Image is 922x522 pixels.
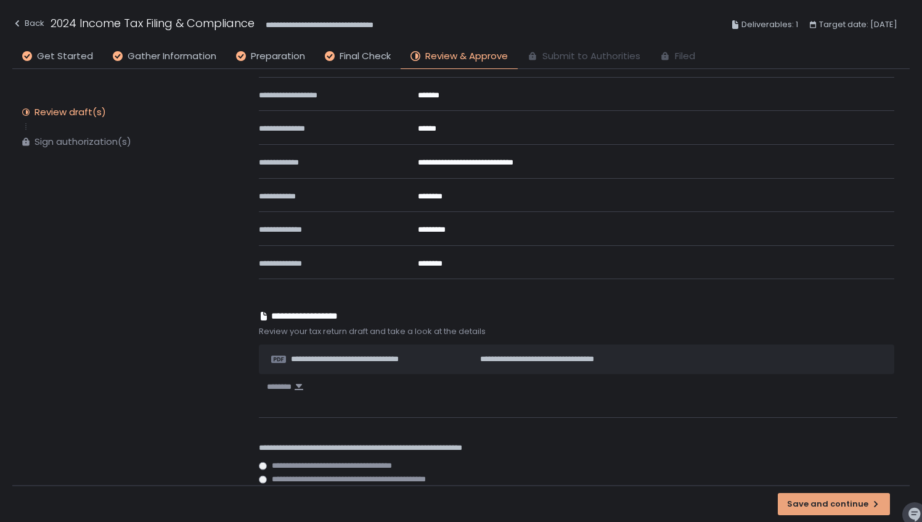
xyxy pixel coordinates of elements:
[819,17,897,32] span: Target date: [DATE]
[251,49,305,63] span: Preparation
[35,106,106,118] div: Review draft(s)
[35,136,131,148] div: Sign authorization(s)
[37,49,93,63] span: Get Started
[12,16,44,31] div: Back
[741,17,798,32] span: Deliverables: 1
[259,326,897,337] span: Review your tax return draft and take a look at the details
[51,15,255,31] h1: 2024 Income Tax Filing & Compliance
[787,499,881,510] div: Save and continue
[542,49,640,63] span: Submit to Authorities
[128,49,216,63] span: Gather Information
[425,49,508,63] span: Review & Approve
[675,49,695,63] span: Filed
[778,493,890,515] button: Save and continue
[12,15,44,35] button: Back
[340,49,391,63] span: Final Check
